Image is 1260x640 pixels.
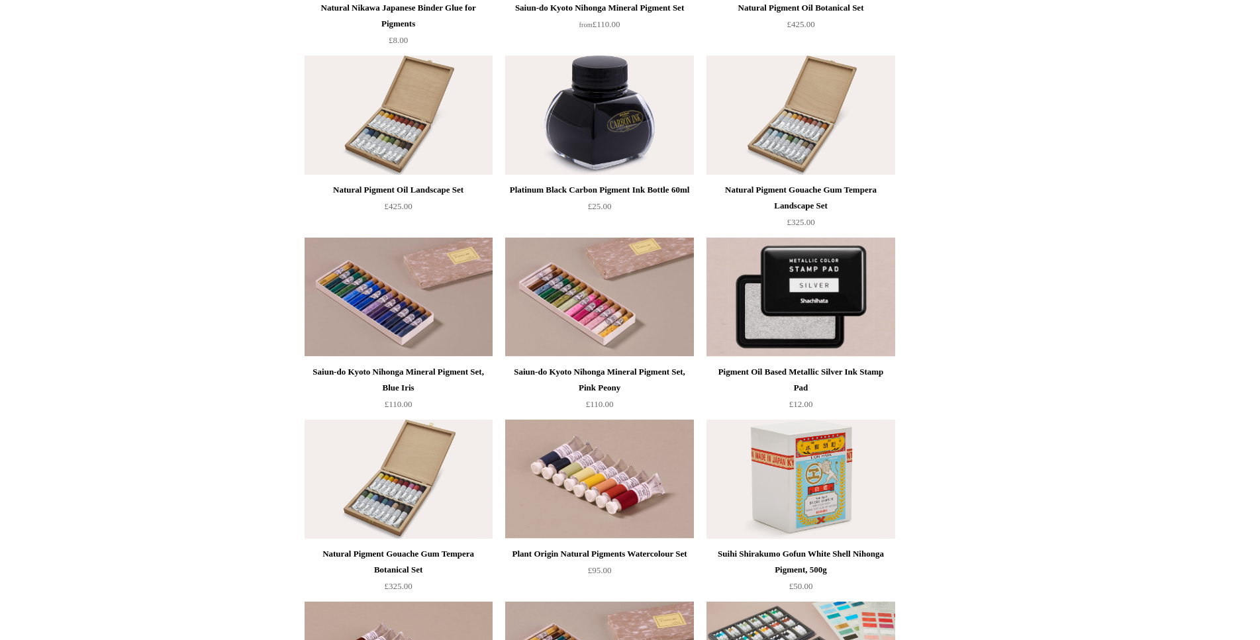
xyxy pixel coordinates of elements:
a: Suihi Shirakumo Gofun White Shell Nihonga Pigment, 500g Suihi Shirakumo Gofun White Shell Nihonga... [706,420,895,539]
a: Natural Pigment Gouache Gum Tempera Botanical Set £325.00 [305,546,493,600]
img: Pigment Oil Based Metallic Silver Ink Stamp Pad [706,238,895,357]
a: Saiun-do Kyoto Nihonga Mineral Pigment Set, Blue Iris £110.00 [305,364,493,418]
a: Pigment Oil Based Metallic Silver Ink Stamp Pad Pigment Oil Based Metallic Silver Ink Stamp Pad [706,238,895,357]
img: Natural Pigment Gouache Gum Tempera Landscape Set [706,56,895,175]
div: Suihi Shirakumo Gofun White Shell Nihonga Pigment, 500g [710,546,891,578]
a: Natural Pigment Oil Landscape Set Natural Pigment Oil Landscape Set [305,56,493,175]
span: £110.00 [385,399,412,409]
span: £425.00 [384,201,412,211]
span: £50.00 [789,581,813,591]
a: Natural Pigment Gouache Gum Tempera Landscape Set Natural Pigment Gouache Gum Tempera Landscape Set [706,56,895,175]
a: Saiun-do Kyoto Nihonga Mineral Pigment Set, Blue Iris Saiun-do Kyoto Nihonga Mineral Pigment Set,... [305,238,493,357]
span: £325.00 [384,581,412,591]
span: from [579,21,593,28]
span: £12.00 [789,399,813,409]
img: Natural Pigment Oil Landscape Set [305,56,493,175]
span: £110.00 [586,399,614,409]
a: Plant Origin Natural Pigments Watercolour Set Plant Origin Natural Pigments Watercolour Set [505,420,693,539]
div: Natural Pigment Gouache Gum Tempera Landscape Set [710,182,891,214]
span: £110.00 [579,19,620,29]
div: Plant Origin Natural Pigments Watercolour Set [509,546,690,562]
div: Saiun-do Kyoto Nihonga Mineral Pigment Set, Pink Peony [509,364,690,396]
a: Saiun-do Kyoto Nihonga Mineral Pigment Set, Pink Peony Saiun-do Kyoto Nihonga Mineral Pigment Set... [505,238,693,357]
div: Pigment Oil Based Metallic Silver Ink Stamp Pad [710,364,891,396]
img: Natural Pigment Gouache Gum Tempera Botanical Set [305,420,493,539]
div: Saiun-do Kyoto Nihonga Mineral Pigment Set, Blue Iris [308,364,489,396]
a: Natural Pigment Gouache Gum Tempera Landscape Set £325.00 [706,182,895,236]
a: Natural Pigment Oil Landscape Set £425.00 [305,182,493,236]
img: Saiun-do Kyoto Nihonga Mineral Pigment Set, Pink Peony [505,238,693,357]
div: Natural Pigment Oil Landscape Set [308,182,489,198]
span: £325.00 [787,217,814,227]
a: Platinum Black Carbon Pigment Ink Bottle 60ml £25.00 [505,182,693,236]
a: Saiun-do Kyoto Nihonga Mineral Pigment Set, Pink Peony £110.00 [505,364,693,418]
div: Platinum Black Carbon Pigment Ink Bottle 60ml [509,182,690,198]
div: Natural Pigment Gouache Gum Tempera Botanical Set [308,546,489,578]
span: £425.00 [787,19,814,29]
a: Natural Pigment Gouache Gum Tempera Botanical Set Natural Pigment Gouache Gum Tempera Botanical Set [305,420,493,539]
img: Saiun-do Kyoto Nihonga Mineral Pigment Set, Blue Iris [305,238,493,357]
span: £25.00 [588,201,612,211]
span: £95.00 [588,565,612,575]
a: Pigment Oil Based Metallic Silver Ink Stamp Pad £12.00 [706,364,895,418]
img: Suihi Shirakumo Gofun White Shell Nihonga Pigment, 500g [706,420,895,539]
a: Plant Origin Natural Pigments Watercolour Set £95.00 [505,546,693,600]
img: Plant Origin Natural Pigments Watercolour Set [505,420,693,539]
span: £8.00 [389,35,408,45]
img: Platinum Black Carbon Pigment Ink Bottle 60ml [505,56,693,175]
a: Platinum Black Carbon Pigment Ink Bottle 60ml Platinum Black Carbon Pigment Ink Bottle 60ml [505,56,693,175]
a: Suihi Shirakumo Gofun White Shell Nihonga Pigment, 500g £50.00 [706,546,895,600]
